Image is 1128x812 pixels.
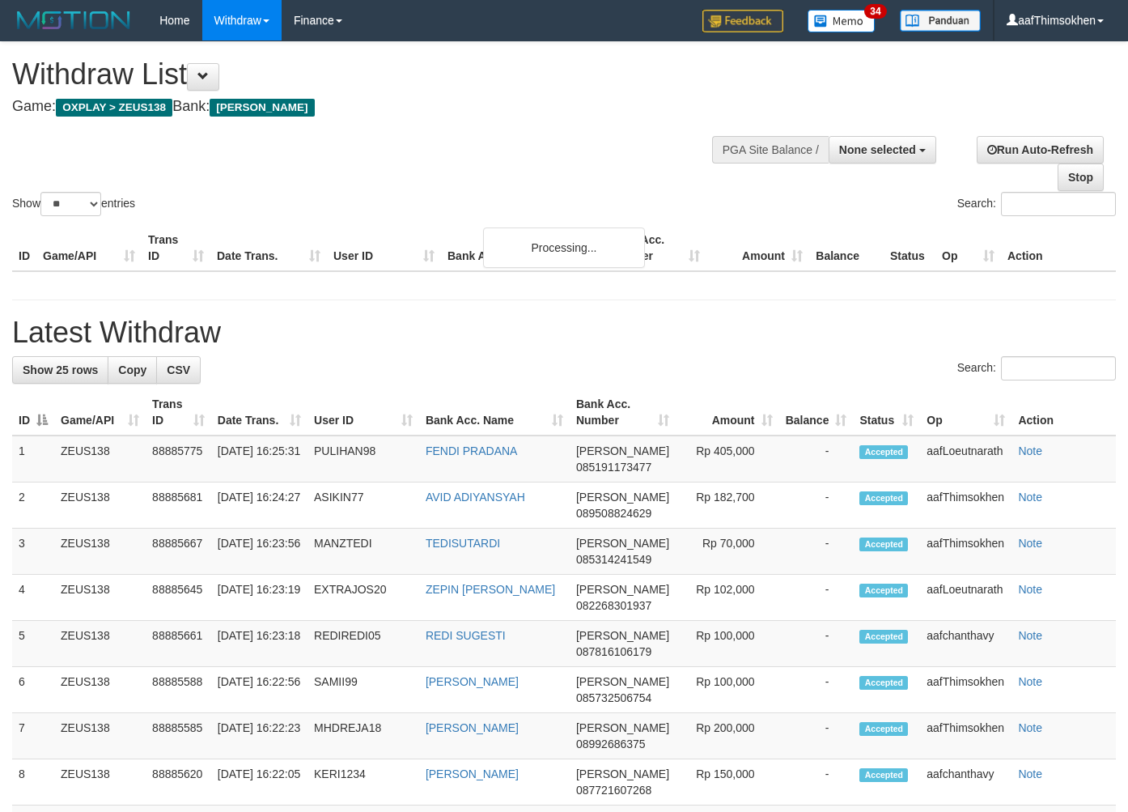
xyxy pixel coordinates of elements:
[12,389,54,436] th: ID: activate to sort column descending
[426,583,555,596] a: ZEPIN [PERSON_NAME]
[12,58,736,91] h1: Withdraw List
[54,713,146,759] td: ZEUS138
[12,667,54,713] td: 6
[884,225,935,271] th: Status
[210,99,314,117] span: [PERSON_NAME]
[808,10,876,32] img: Button%20Memo.svg
[900,10,981,32] img: panduan.png
[676,759,778,806] td: Rp 150,000
[859,722,908,736] span: Accepted
[957,356,1116,380] label: Search:
[809,225,884,271] th: Balance
[829,136,936,164] button: None selected
[576,675,669,688] span: [PERSON_NAME]
[576,461,651,474] span: Copy 085191173477 to clipboard
[1018,629,1042,642] a: Note
[307,713,419,759] td: MHDREJA18
[146,529,211,575] td: 88885667
[146,483,211,529] td: 88885681
[1001,356,1116,380] input: Search:
[307,759,419,806] td: KERI1234
[12,192,135,216] label: Show entries
[1018,767,1042,780] a: Note
[1058,164,1104,191] a: Stop
[54,759,146,806] td: ZEUS138
[576,738,646,750] span: Copy 08992686375 to clipboard
[426,629,506,642] a: REDI SUGESTI
[12,621,54,667] td: 5
[920,389,1011,436] th: Op: activate to sort column ascending
[12,713,54,759] td: 7
[676,575,778,621] td: Rp 102,000
[12,759,54,806] td: 8
[146,436,211,483] td: 88885775
[307,436,419,483] td: PULIHAN98
[211,575,307,621] td: [DATE] 16:23:19
[920,713,1011,759] td: aafThimsokhen
[576,444,669,457] span: [PERSON_NAME]
[576,784,651,797] span: Copy 087721607268 to clipboard
[307,389,419,436] th: User ID: activate to sort column ascending
[1018,444,1042,457] a: Note
[779,436,854,483] td: -
[1018,721,1042,734] a: Note
[702,10,783,32] img: Feedback.jpg
[676,436,778,483] td: Rp 405,000
[864,4,886,19] span: 34
[576,645,651,658] span: Copy 087816106179 to clipboard
[576,767,669,780] span: [PERSON_NAME]
[146,621,211,667] td: 88885661
[23,363,98,376] span: Show 25 rows
[211,483,307,529] td: [DATE] 16:24:27
[779,389,854,436] th: Balance: activate to sort column ascending
[576,691,651,704] span: Copy 085732506754 to clipboard
[576,629,669,642] span: [PERSON_NAME]
[779,621,854,667] td: -
[146,575,211,621] td: 88885645
[1011,389,1116,436] th: Action
[779,529,854,575] td: -
[576,553,651,566] span: Copy 085314241549 to clipboard
[12,317,1116,349] h1: Latest Withdraw
[853,389,920,436] th: Status: activate to sort column ascending
[576,599,651,612] span: Copy 082268301937 to clipboard
[54,389,146,436] th: Game/API: activate to sort column ascending
[859,630,908,644] span: Accepted
[859,491,908,505] span: Accepted
[146,389,211,436] th: Trans ID: activate to sort column ascending
[167,363,190,376] span: CSV
[977,136,1104,164] a: Run Auto-Refresh
[142,225,210,271] th: Trans ID
[779,575,854,621] td: -
[426,721,519,734] a: [PERSON_NAME]
[576,583,669,596] span: [PERSON_NAME]
[56,99,172,117] span: OXPLAY > ZEUS138
[156,356,201,384] a: CSV
[146,759,211,806] td: 88885620
[211,713,307,759] td: [DATE] 16:22:23
[307,621,419,667] td: REDIREDI05
[859,445,908,459] span: Accepted
[426,491,525,504] a: AVID ADIYANSYAH
[957,192,1116,216] label: Search:
[920,436,1011,483] td: aafLoeutnarath
[859,584,908,597] span: Accepted
[935,225,1001,271] th: Op
[576,721,669,734] span: [PERSON_NAME]
[676,389,778,436] th: Amount: activate to sort column ascending
[54,575,146,621] td: ZEUS138
[576,491,669,504] span: [PERSON_NAME]
[604,225,706,271] th: Bank Acc. Number
[706,225,809,271] th: Amount
[108,356,157,384] a: Copy
[146,667,211,713] td: 88885588
[676,529,778,575] td: Rp 70,000
[12,225,36,271] th: ID
[419,389,570,436] th: Bank Acc. Name: activate to sort column ascending
[40,192,101,216] select: Showentries
[54,529,146,575] td: ZEUS138
[118,363,146,376] span: Copy
[859,538,908,551] span: Accepted
[426,537,500,550] a: TEDISUTARDI
[426,767,519,780] a: [PERSON_NAME]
